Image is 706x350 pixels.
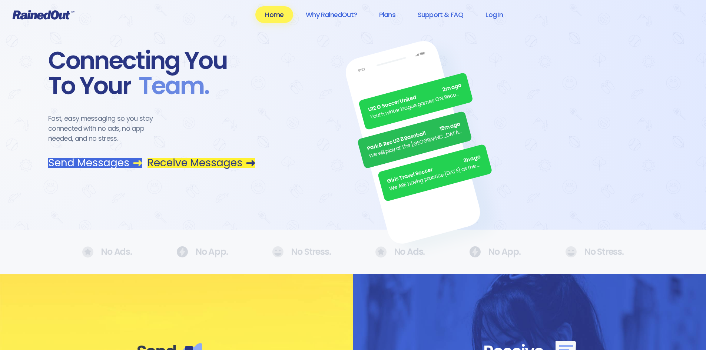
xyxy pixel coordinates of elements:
a: Log In [476,6,513,23]
div: No Stress. [272,246,331,257]
img: No Ads. [82,246,93,258]
div: No Ads. [375,246,425,258]
div: No Stress. [565,246,624,257]
img: No Ads. [375,246,387,258]
a: Support & FAQ [408,6,473,23]
a: Home [255,6,293,23]
img: No Ads. [565,246,577,257]
div: No App. [176,246,228,257]
div: Park & Rec U9 B Baseball [366,120,461,153]
div: Youth winter league games ON. Recommend running shoes/sneakers for players as option for footwear. [369,89,464,121]
span: 3h ago [463,153,481,165]
a: Send Messages [48,158,142,168]
div: We ARE having practice [DATE] as the sun is finally out. [388,160,484,193]
img: No Ads. [469,246,481,257]
a: Plans [369,6,405,23]
div: Girls Travel Soccer [387,153,482,186]
div: No App. [469,246,521,257]
div: Fast, easy messaging so you stay connected with no ads, no app needed, and no stress. [48,113,167,143]
span: 2m ago [442,81,463,94]
div: Connecting You To Your [48,48,255,99]
span: 15m ago [439,120,461,133]
div: We will play at the [GEOGRAPHIC_DATA]. Wear white, be at the field by 5pm. [368,127,463,160]
img: No Ads. [176,246,188,257]
span: Team . [131,73,209,99]
a: Receive Messages [148,158,255,168]
div: U12 G Soccer United [367,81,463,114]
a: Why RainedOut? [296,6,367,23]
img: No Ads. [272,246,284,257]
div: No Ads. [82,246,132,258]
